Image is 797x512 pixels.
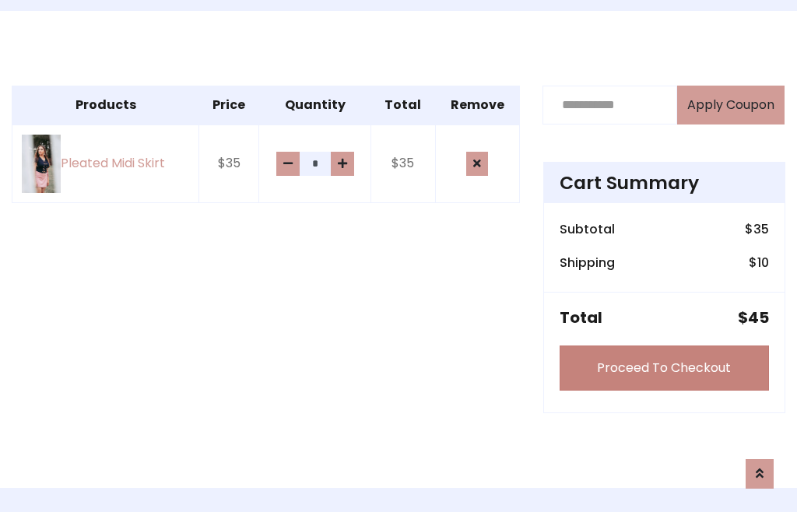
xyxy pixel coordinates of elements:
[12,86,199,124] th: Products
[435,86,519,124] th: Remove
[745,222,769,237] h6: $
[560,172,769,194] h4: Cart Summary
[370,124,435,203] td: $35
[199,86,259,124] th: Price
[22,135,189,193] a: Pleated Midi Skirt
[560,222,615,237] h6: Subtotal
[560,255,615,270] h6: Shipping
[749,255,769,270] h6: $
[757,254,769,272] span: 10
[677,86,785,124] button: Apply Coupon
[259,86,371,124] th: Quantity
[370,86,435,124] th: Total
[199,124,259,203] td: $35
[560,345,769,391] a: Proceed To Checkout
[738,308,769,327] h5: $
[560,308,602,327] h5: Total
[753,220,769,238] span: 35
[748,307,769,328] span: 45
